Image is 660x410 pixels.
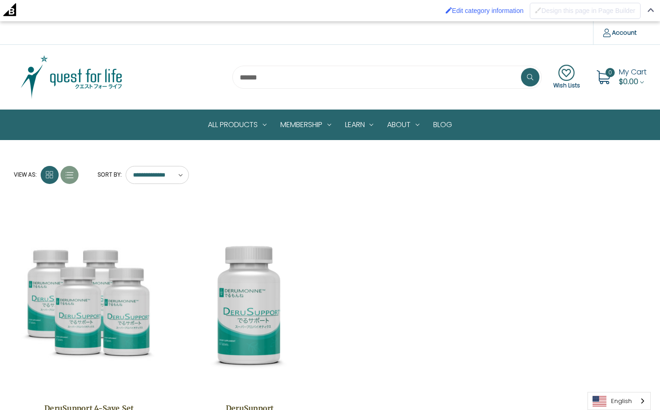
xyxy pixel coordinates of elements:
a: Cart with 0 items [619,67,647,87]
span: My Cart [619,67,647,77]
img: Quest Group [14,54,129,100]
a: About [380,110,426,140]
a: DeruSupport,$50.00 [181,215,318,396]
a: Wish Lists [553,65,580,90]
span: Design this page in Page Builder [541,7,635,14]
img: DeruSupport 4-Save Set [21,237,158,374]
a: DeruSupport 4-Save Set,$190.00 [21,215,158,396]
img: Disabled brush to Design this page in Page Builder [535,7,541,13]
span: View as: [14,171,36,179]
a: Enabled brush for category edit Edit category information [441,2,528,19]
a: Membership [273,110,338,140]
label: Sort By: [92,168,121,182]
div: Language [587,392,651,410]
span: $0.00 [619,76,638,87]
a: All Products [201,110,273,140]
a: Learn [338,110,381,140]
button: Disabled brush to Design this page in Page Builder Design this page in Page Builder [530,3,640,19]
span: 0 [606,68,615,77]
a: Blog [426,110,459,140]
img: Enabled brush for category edit [446,7,452,13]
aside: Language selected: English [587,392,651,410]
span: Edit category information [452,7,524,14]
a: Account [593,21,646,44]
img: Close Admin Bar [648,8,654,12]
img: DeruSupport [181,237,318,374]
a: English [588,392,650,410]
